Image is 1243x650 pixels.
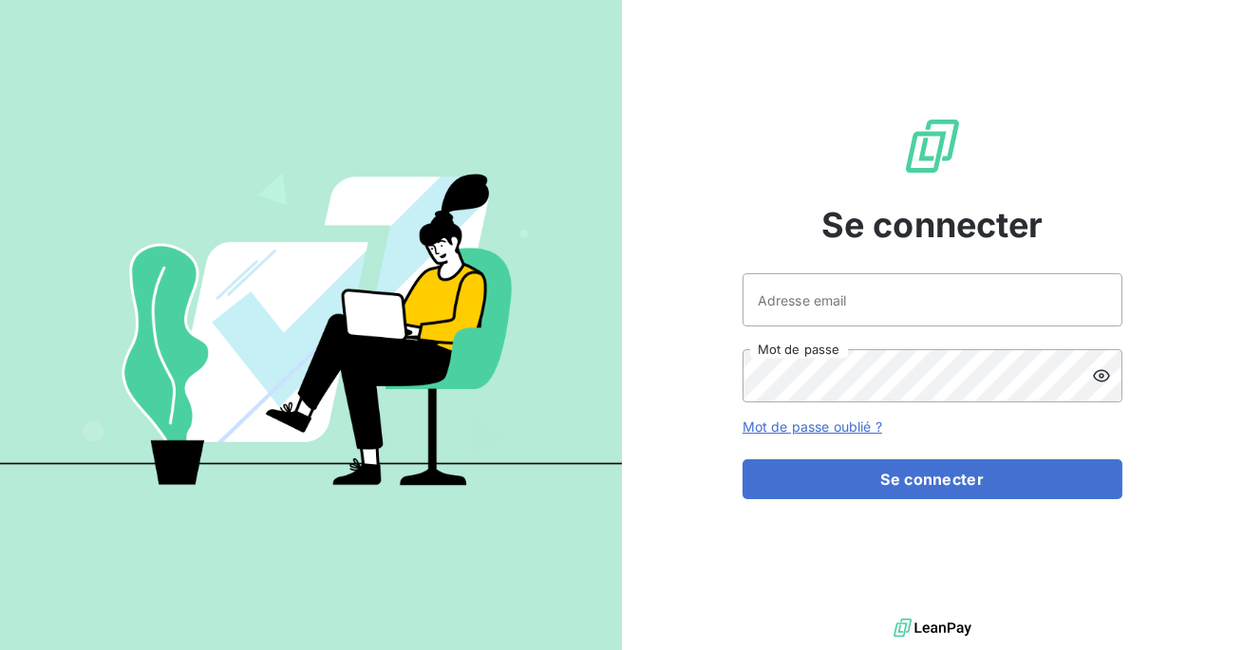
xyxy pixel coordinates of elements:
[743,418,882,435] a: Mot de passe oublié ?
[821,199,1044,251] span: Se connecter
[894,614,971,642] img: logo
[743,459,1122,499] button: Se connecter
[743,273,1122,326] input: placeholder
[902,116,963,176] img: Logo LeanPay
